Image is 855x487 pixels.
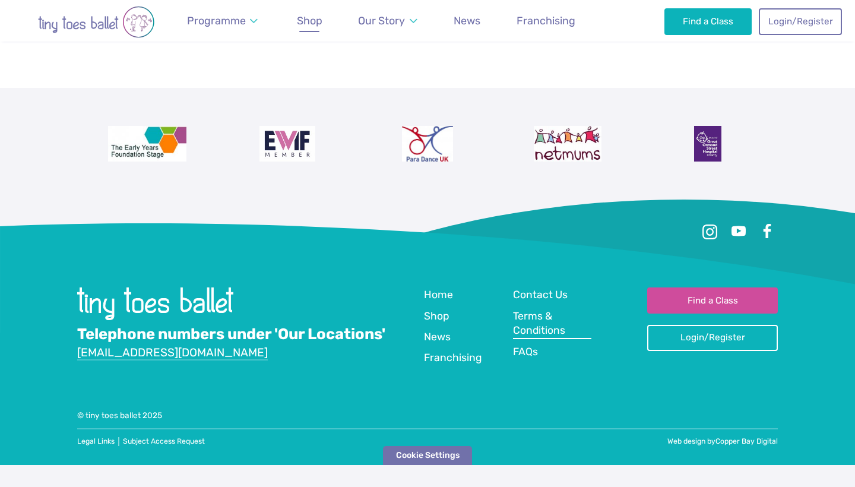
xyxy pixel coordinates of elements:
[664,8,752,34] a: Find a Class
[123,437,205,445] a: Subject Access Request
[13,6,179,38] img: tiny toes ballet
[454,14,480,27] span: News
[424,330,451,346] a: News
[297,14,322,27] span: Shop
[383,446,472,465] div: Cookie Settings
[402,126,453,162] img: Para Dance UK
[513,289,568,301] span: Contact Us
[77,437,115,445] a: Legal Links
[517,14,575,27] span: Franchising
[292,8,328,34] a: Shop
[647,287,778,314] a: Find a Class
[77,311,233,322] a: Go to home page
[77,325,385,344] a: Telephone numbers under 'Our Locations'
[448,8,486,34] a: News
[513,344,538,360] a: FAQs
[647,325,778,351] a: Login/Register
[424,287,453,303] a: Home
[759,8,842,34] a: Login/Register
[699,221,721,242] a: Instagram
[424,310,449,322] span: Shop
[427,437,778,447] div: Web design by
[77,410,778,421] div: © tiny toes ballet 2025
[108,126,186,162] img: The Early Years Foundation Stage
[358,14,405,27] span: Our Story
[756,221,778,242] a: Facebook
[511,8,581,34] a: Franchising
[182,8,264,34] a: Programme
[513,346,538,358] span: FAQs
[424,352,482,363] span: Franchising
[513,287,568,303] a: Contact Us
[424,350,482,366] a: Franchising
[715,437,778,445] a: Copper Bay Digital
[513,310,565,337] span: Terms & Conditions
[424,289,453,301] span: Home
[259,126,316,162] img: Encouraging Women Into Franchising
[77,346,268,360] a: [EMAIL_ADDRESS][DOMAIN_NAME]
[424,331,451,343] span: News
[353,8,423,34] a: Our Story
[728,221,749,242] a: Youtube
[513,309,591,339] a: Terms & Conditions
[77,287,233,320] img: tiny toes ballet
[424,309,449,325] a: Shop
[187,14,246,27] span: Programme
